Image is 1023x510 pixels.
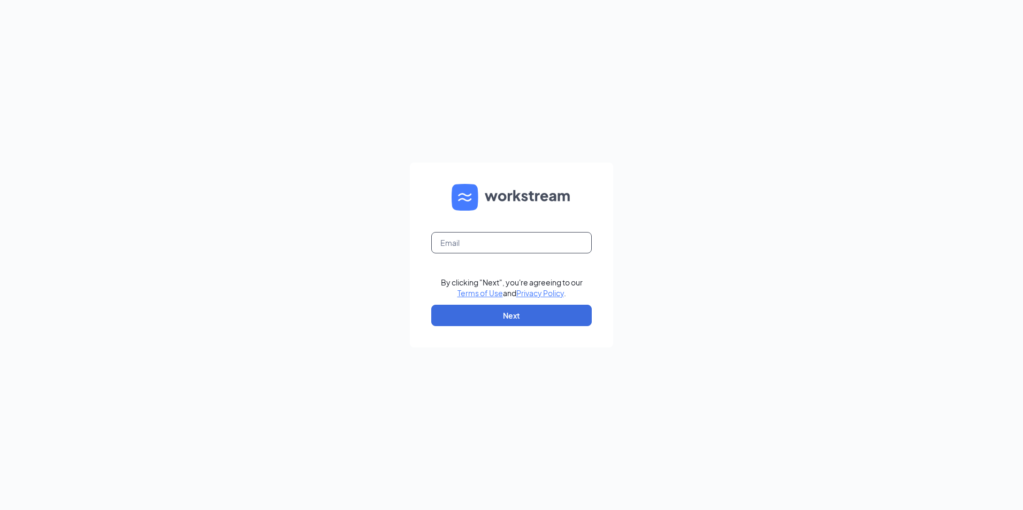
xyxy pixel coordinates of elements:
a: Privacy Policy [516,288,564,298]
img: WS logo and Workstream text [452,184,571,211]
a: Terms of Use [457,288,503,298]
button: Next [431,305,592,326]
input: Email [431,232,592,253]
div: By clicking "Next", you're agreeing to our and . [441,277,583,298]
